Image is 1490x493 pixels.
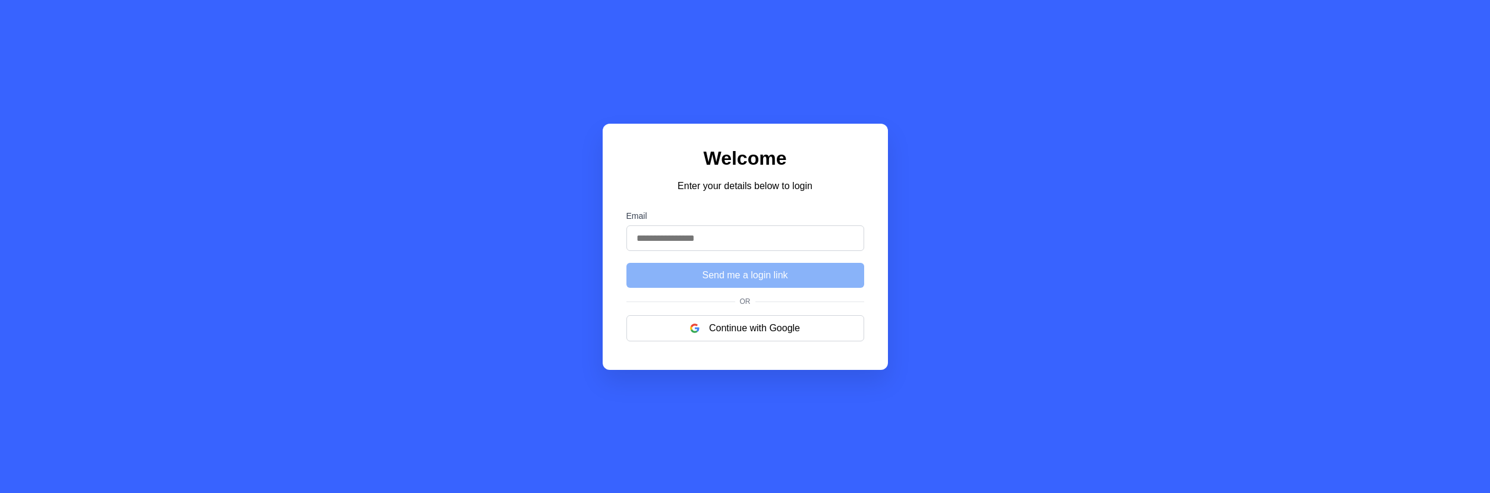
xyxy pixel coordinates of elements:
[626,211,864,221] label: Email
[626,263,864,288] button: Send me a login link
[626,147,864,169] h1: Welcome
[626,315,864,341] button: Continue with Google
[690,324,700,333] img: google logo
[735,297,755,306] span: Or
[626,179,864,193] p: Enter your details below to login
